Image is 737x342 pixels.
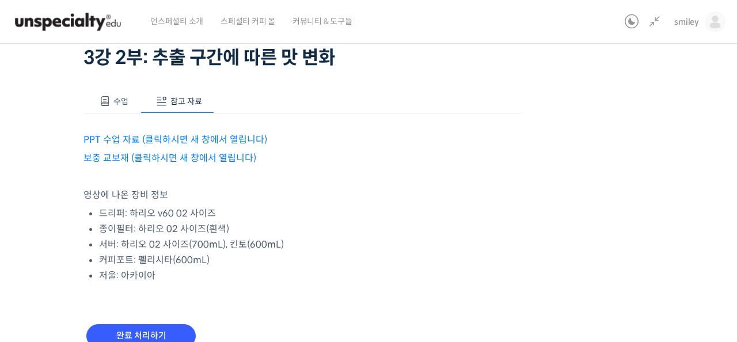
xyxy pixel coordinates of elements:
a: PPT 수업 자료 (클릭하시면 새 창에서 열립니다) [83,134,267,146]
a: 홈 [3,246,76,275]
a: 설정 [149,246,221,275]
span: smiley [674,17,699,27]
span: 대화 [105,264,119,273]
a: 보충 교보재 (클릭하시면 새 창에서 열립니다) [83,152,256,164]
span: 설정 [178,264,192,273]
span: 홈 [36,264,43,273]
li: 드리퍼: 하리오 v60 02 사이즈 [99,206,521,221]
h1: 3강 2부: 추출 구간에 따른 맛 변화 [83,47,521,69]
span: 수업 [113,96,128,107]
li: 커피포트: 펠리시타(600mL) [99,252,521,268]
a: 대화 [76,246,149,275]
p: 영상에 나온 장비 정보 [83,187,521,203]
li: 서버: 하리오 02 사이즈(700mL), 킨토(600mL) [99,237,521,252]
span: 참고 자료 [170,96,202,107]
li: 종이필터: 하리오 02 사이즈(흰색) [99,221,521,237]
li: 저울: 아카이아 [99,268,521,283]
